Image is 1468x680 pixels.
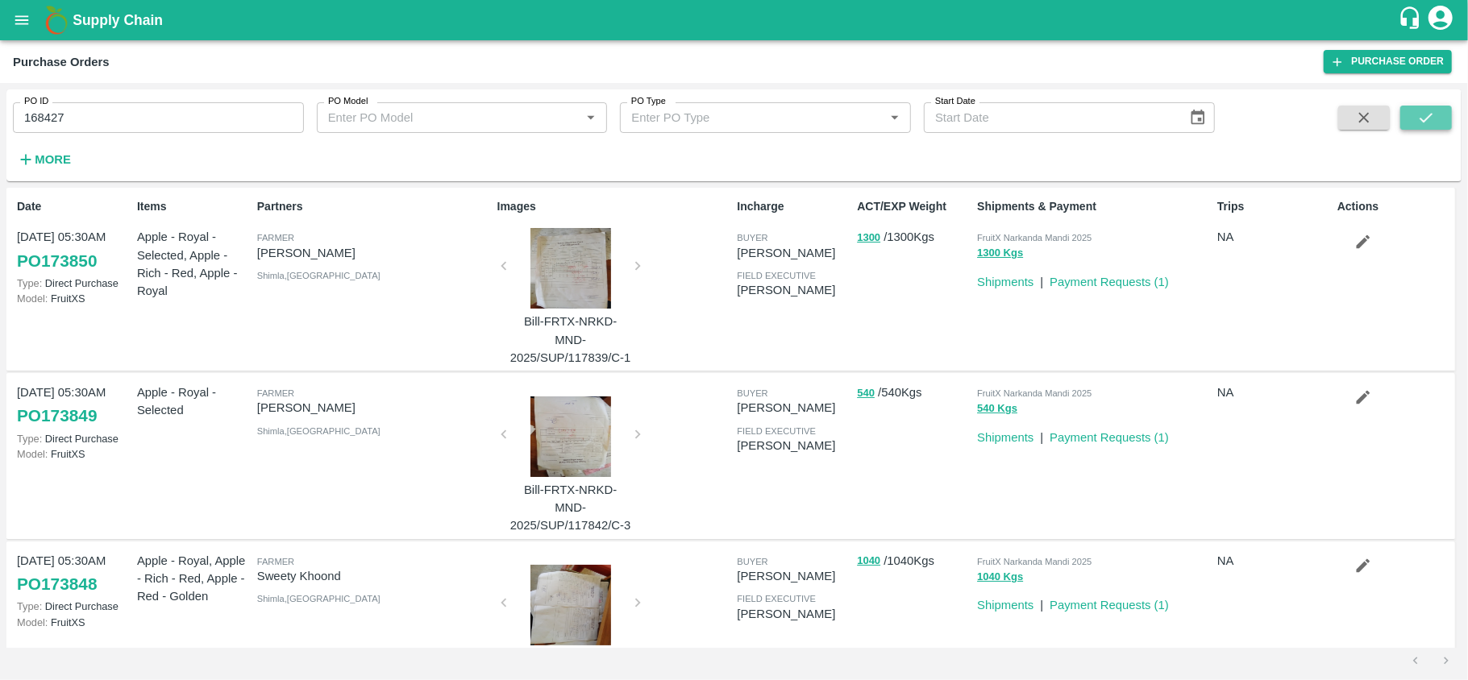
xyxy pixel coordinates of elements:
button: 540 Kgs [977,400,1017,418]
span: FruitX Narkanda Mandi 2025 [977,388,1092,398]
p: [DATE] 05:30AM [17,228,131,246]
p: Direct Purchase [17,276,131,291]
button: 1300 [857,229,880,247]
a: Supply Chain [73,9,1398,31]
p: NA [1217,228,1331,246]
button: 1300 Kgs [977,244,1023,263]
p: Incharge [737,198,850,215]
a: Shipments [977,431,1033,444]
a: Payment Requests (1) [1050,431,1169,444]
span: Model: [17,292,48,305]
p: [PERSON_NAME] [737,244,850,262]
p: Bill-FRTX-NRKD-MND-2025/SUP/117839/C-1 [510,313,631,367]
span: Farmer [257,233,294,243]
div: account of current user [1426,3,1455,37]
a: Shipments [977,599,1033,612]
nav: pagination navigation [1400,648,1462,674]
p: Partners [257,198,491,215]
p: FruitXS [17,446,131,462]
a: PO173850 [17,247,97,276]
span: field executive [737,594,816,603]
p: Images [497,198,731,215]
p: Apple - Royal - Selected, Apple - Rich - Red, Apple - Royal [137,228,251,300]
p: [PERSON_NAME] [257,244,491,262]
a: Shipments [977,276,1033,288]
p: / 1300 Kgs [857,228,971,247]
p: NA [1217,384,1331,401]
span: Type: [17,277,42,289]
input: Start Date [924,102,1175,133]
span: Model: [17,448,48,460]
p: Date [17,198,131,215]
span: FruitX Narkanda Mandi 2025 [977,233,1092,243]
input: Enter PO ID [13,102,304,133]
button: Open [884,107,905,128]
p: Items [137,198,251,215]
span: Type: [17,433,42,445]
p: [PERSON_NAME] [737,399,850,417]
strong: More [35,153,71,166]
button: More [13,146,75,173]
p: [DATE] 05:30AM [17,552,131,570]
span: field executive [737,426,816,436]
p: FruitXS [17,291,131,306]
span: buyer [737,557,767,566]
p: / 540 Kgs [857,384,971,402]
span: Shimla , [GEOGRAPHIC_DATA] [257,426,381,436]
span: buyer [737,388,767,398]
a: PO173849 [17,401,97,430]
p: Trips [1217,198,1331,215]
button: Open [580,107,601,128]
p: Apple - Royal - Selected [137,384,251,420]
p: [PERSON_NAME] [737,281,850,299]
span: Farmer [257,388,294,398]
span: FruitX Narkanda Mandi 2025 [977,557,1092,566]
div: Purchase Orders [13,52,110,73]
div: customer-support [1398,6,1426,35]
span: Shimla , [GEOGRAPHIC_DATA] [257,594,381,603]
button: 1040 Kgs [977,568,1023,587]
div: | [1033,267,1043,291]
button: open drawer [3,2,40,39]
p: Direct Purchase [17,431,131,446]
p: [DATE] 05:30AM [17,384,131,401]
label: PO Type [631,95,666,108]
img: logo [40,4,73,36]
p: FruitXS [17,615,131,630]
span: Type: [17,600,42,612]
span: Model: [17,616,48,628]
p: / 1040 Kgs [857,552,971,570]
label: PO ID [24,95,48,108]
button: 1040 [857,552,880,570]
p: Bill-FRTX-NRKD-MND-2025/SUP/117842/C-3 [510,481,631,535]
label: Start Date [935,95,975,108]
input: Enter PO Model [322,107,555,128]
a: Payment Requests (1) [1050,599,1169,612]
span: Farmer [257,557,294,566]
button: 540 [857,384,875,403]
div: | [1033,422,1043,446]
b: Supply Chain [73,12,163,28]
span: field executive [737,271,816,280]
p: ACT/EXP Weight [857,198,971,215]
p: [PERSON_NAME] [737,605,850,623]
input: Enter PO Type [625,107,859,128]
p: Apple - Royal, Apple - Rich - Red, Apple - Red - Golden [137,552,251,606]
a: Purchase Order [1324,50,1452,73]
p: NA [1217,552,1331,570]
span: buyer [737,233,767,243]
div: | [1033,590,1043,614]
p: Shipments & Payment [977,198,1211,215]
button: Choose date [1183,102,1213,133]
span: Shimla , [GEOGRAPHIC_DATA] [257,271,381,280]
a: PO173848 [17,570,97,599]
p: Sweety Khoond [257,567,491,585]
p: [PERSON_NAME] [737,437,850,454]
p: [PERSON_NAME] [257,399,491,417]
p: [PERSON_NAME] [737,567,850,585]
a: Payment Requests (1) [1050,276,1169,288]
p: Actions [1337,198,1451,215]
label: PO Model [328,95,368,108]
p: Direct Purchase [17,599,131,614]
